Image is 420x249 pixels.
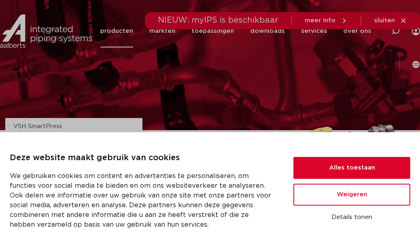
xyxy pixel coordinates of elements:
a: toepassingen [192,15,234,47]
a: downloads [250,15,285,47]
span: sluiten [374,17,395,24]
button: Weigeren [293,184,410,206]
button: Alles toestaan [293,157,410,179]
p: We gebruiken cookies om content en advertenties te personaliseren, om functies voor social media ... [10,171,274,230]
a: markten [149,15,175,47]
a: meer info [305,17,348,24]
a: sluiten [374,17,407,24]
span: NIEUW: myIPS is beschikbaar [158,16,278,24]
div: my IPS [412,15,420,47]
span: meer info [305,17,336,24]
button: Details tonen [293,210,410,224]
a: VSH SmartPress [13,123,62,129]
a: producten [100,15,133,47]
p: Deze website maakt gebruik van cookies [10,152,274,165]
a: services [301,15,327,47]
nav: Menu [100,15,371,47]
a: over ons [343,15,371,47]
